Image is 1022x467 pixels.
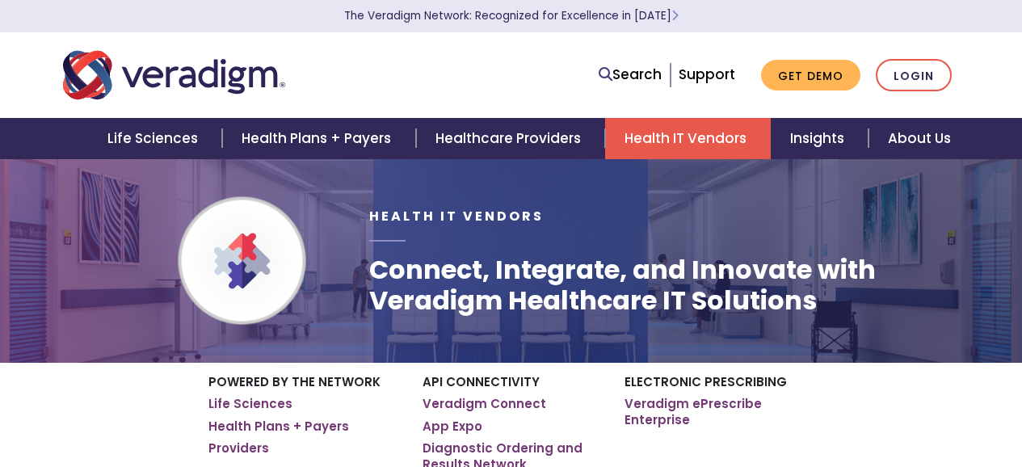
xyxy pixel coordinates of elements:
[208,440,269,456] a: Providers
[423,419,482,435] a: App Expo
[88,118,222,159] a: Life Sciences
[369,255,959,317] h1: Connect, Integrate, and Innovate with Veradigm Healthcare IT Solutions
[868,118,970,159] a: About Us
[625,396,814,427] a: Veradigm ePrescribe Enterprise
[222,118,415,159] a: Health Plans + Payers
[344,8,679,23] a: The Veradigm Network: Recognized for Excellence in [DATE]Learn More
[876,59,952,92] a: Login
[605,118,771,159] a: Health IT Vendors
[761,60,860,91] a: Get Demo
[208,396,292,412] a: Life Sciences
[369,207,544,225] span: Health IT Vendors
[679,65,735,84] a: Support
[63,48,285,102] img: Veradigm logo
[416,118,605,159] a: Healthcare Providers
[671,8,679,23] span: Learn More
[771,118,868,159] a: Insights
[423,396,546,412] a: Veradigm Connect
[599,64,662,86] a: Search
[208,419,349,435] a: Health Plans + Payers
